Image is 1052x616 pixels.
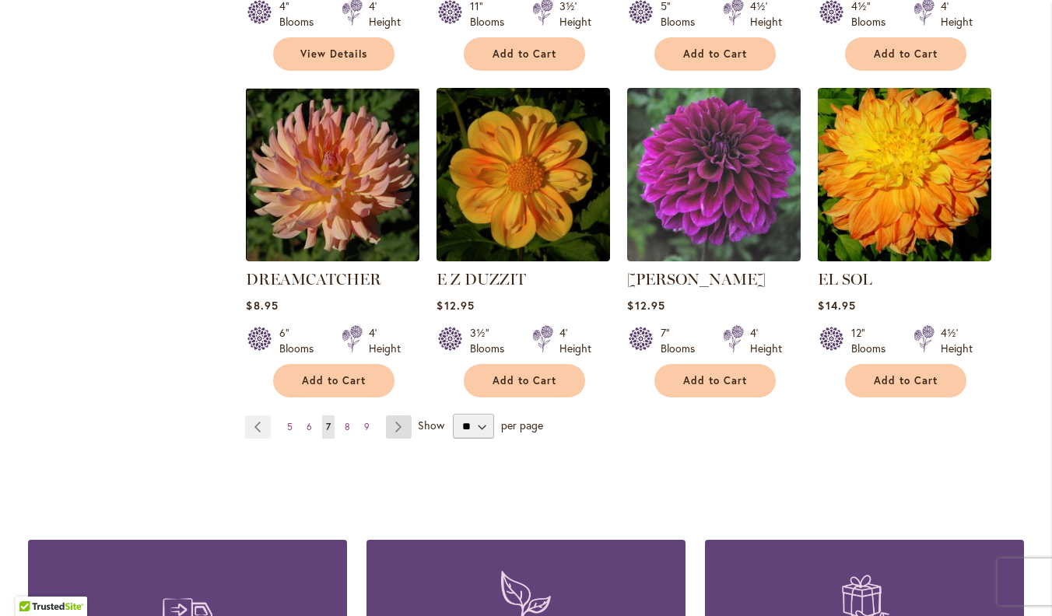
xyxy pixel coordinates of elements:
img: EL SOL [818,88,991,261]
span: Add to Cart [683,47,747,61]
button: Add to Cart [845,364,966,397]
a: Dreamcatcher [246,250,419,264]
span: Add to Cart [302,374,366,387]
a: 8 [341,415,354,439]
span: 7 [326,421,331,432]
a: [PERSON_NAME] [627,270,766,289]
div: 6" Blooms [279,325,323,356]
img: Dreamcatcher [246,88,419,261]
span: Add to Cart [874,374,938,387]
span: Add to Cart [493,47,556,61]
button: Add to Cart [273,364,394,397]
span: $8.95 [246,298,278,313]
button: Add to Cart [464,37,585,71]
div: 4' Height [369,325,401,356]
div: 4½' Height [941,325,973,356]
a: EL SOL [818,270,872,289]
div: 12" Blooms [851,325,895,356]
button: Add to Cart [845,37,966,71]
span: 8 [345,421,350,432]
a: View Details [273,37,394,71]
span: 5 [287,421,293,432]
div: 7" Blooms [661,325,704,356]
span: $12.95 [627,298,665,313]
span: View Details [300,47,367,61]
span: Add to Cart [874,47,938,61]
a: DREAMCATCHER [246,270,381,289]
span: Add to Cart [493,374,556,387]
a: 9 [360,415,373,439]
a: E Z DUZZIT [437,270,526,289]
a: Einstein [627,250,801,264]
span: Show [418,418,444,432]
span: $12.95 [437,298,474,313]
iframe: Launch Accessibility Center [12,561,55,604]
button: Add to Cart [654,37,776,71]
span: per page [501,418,543,432]
div: 3½" Blooms [470,325,514,356]
a: 5 [283,415,296,439]
img: Einstein [627,88,801,261]
button: Add to Cart [654,364,776,397]
span: 6 [307,421,312,432]
span: $14.95 [818,298,855,313]
a: E Z DUZZIT [437,250,610,264]
div: 4' Height [750,325,782,356]
span: Add to Cart [683,374,747,387]
button: Add to Cart [464,364,585,397]
a: EL SOL [818,250,991,264]
a: 6 [303,415,316,439]
span: 9 [364,421,370,432]
div: 4' Height [559,325,591,356]
img: E Z DUZZIT [437,88,610,261]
